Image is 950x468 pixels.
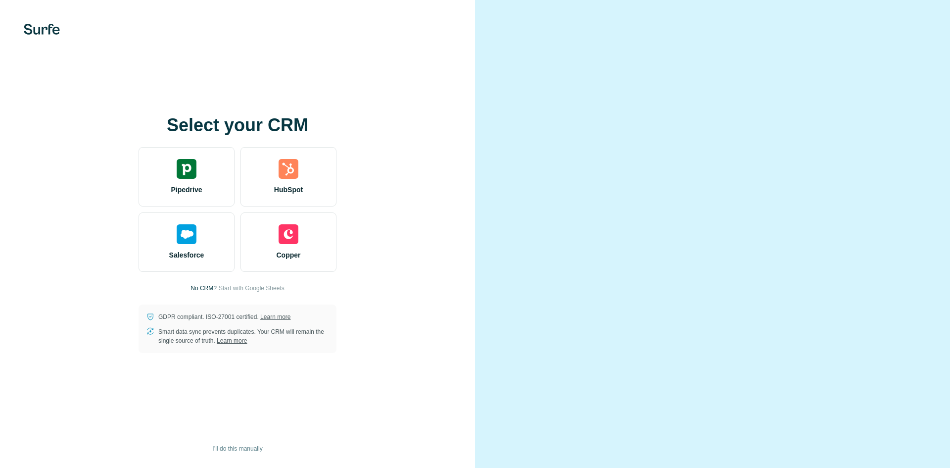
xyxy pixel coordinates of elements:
span: HubSpot [274,185,303,195]
a: Learn more [260,313,290,320]
img: copper's logo [279,224,298,244]
img: pipedrive's logo [177,159,196,179]
span: Copper [277,250,301,260]
span: I’ll do this manually [212,444,262,453]
p: No CRM? [190,284,217,293]
button: I’ll do this manually [205,441,269,456]
h1: Select your CRM [139,115,336,135]
a: Learn more [217,337,247,344]
p: GDPR compliant. ISO-27001 certified. [158,312,290,321]
p: Smart data sync prevents duplicates. Your CRM will remain the single source of truth. [158,327,329,345]
span: Pipedrive [171,185,202,195]
img: salesforce's logo [177,224,196,244]
img: hubspot's logo [279,159,298,179]
span: Salesforce [169,250,204,260]
img: Surfe's logo [24,24,60,35]
button: Start with Google Sheets [219,284,285,293]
